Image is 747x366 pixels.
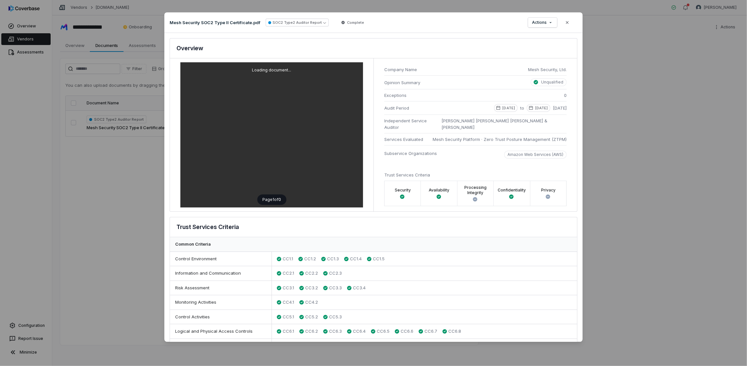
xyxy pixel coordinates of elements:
div: System Operations [170,339,272,353]
div: Control Activities [170,310,272,324]
span: CC3.1 [283,285,294,291]
div: Monitoring Activities [170,295,272,310]
span: [DATE] [553,105,567,112]
span: Opinion Summary [384,79,426,86]
h3: Overview [176,44,203,53]
div: Common Criteria [170,237,577,252]
span: Subservice Organizations [384,150,437,157]
p: [DATE] [535,105,548,111]
p: Amazon Web Services (AWS) [507,152,563,157]
span: Company Name [384,66,523,73]
button: Actions [528,18,557,27]
div: Information and Communication [170,266,272,281]
span: Actions [532,20,547,25]
label: Security [395,188,411,193]
div: Page 1 of 0 [257,194,286,205]
span: CC3.4 [353,285,366,291]
span: CC1.5 [373,256,385,262]
span: CC1.3 [327,256,339,262]
span: Mesh Security Platform · Zero Trust Posture Management (ZTPM) [433,136,567,143]
span: CC5.2 [306,314,318,320]
h3: Trust Services Criteria [176,222,239,232]
span: CC3.2 [306,285,318,291]
span: CC1.2 [305,256,316,262]
span: CC4.2 [306,299,318,306]
span: CC6.3 [329,328,342,335]
span: CC3.3 [329,285,342,291]
span: to [520,105,524,112]
span: Mesh Security, Ltd. [528,66,567,73]
span: CC2.1 [283,270,294,277]
label: Processing Integrity [461,185,490,195]
button: SOC2 Type2 Auditor Report [266,19,329,26]
label: Availability [429,188,449,193]
span: CC6.7 [425,328,438,335]
span: CC1.1 [283,256,293,262]
span: CC1.4 [350,256,362,262]
span: CC6.5 [377,328,390,335]
span: Audit Period [384,105,409,111]
span: Exceptions [384,92,407,99]
span: 0 [564,92,567,99]
span: [PERSON_NAME] [PERSON_NAME] [PERSON_NAME] & [PERSON_NAME] [442,117,567,130]
label: Confidentiality [498,188,526,193]
p: [DATE] [503,105,515,111]
span: CC6.6 [401,328,414,335]
span: CC6.8 [449,328,461,335]
span: Complete [347,20,364,25]
span: Independent Service Auditor [384,117,437,130]
span: CC2.2 [306,270,318,277]
span: CC5.3 [329,314,342,320]
span: CC4.1 [283,299,294,306]
span: CC6.2 [306,328,318,335]
span: CC5.1 [283,314,294,320]
p: Unqualified [541,80,563,85]
div: Risk Assessment [170,281,272,295]
span: CC6.4 [353,328,366,335]
span: CC2.3 [329,270,342,277]
label: Privacy [541,188,556,193]
div: Logical and Physical Access Controls [170,324,272,339]
div: Control Environment [170,252,272,266]
span: Trust Services Criteria [384,172,430,177]
span: Services Evaluated [384,136,423,143]
div: Loading document... [180,62,363,78]
p: Mesh Security SOC2 Type II Certificate.pdf [170,20,260,25]
span: CC6.1 [283,328,294,335]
